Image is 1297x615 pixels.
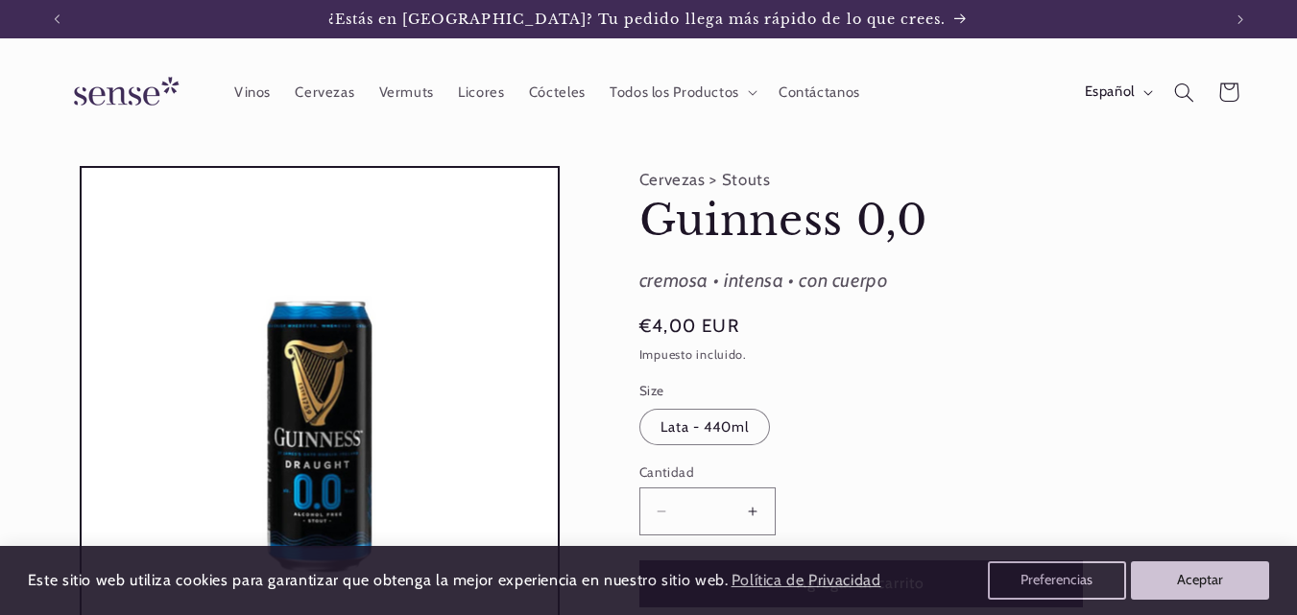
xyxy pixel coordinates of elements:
a: Licores [446,71,517,113]
span: Todos los Productos [610,83,739,102]
span: Este sitio web utiliza cookies para garantizar que obtenga la mejor experiencia en nuestro sitio ... [28,571,729,589]
span: Cervezas [295,83,354,102]
span: €4,00 EUR [639,313,739,340]
button: Español [1072,73,1162,111]
div: cremosa • intensa • con cuerpo [639,264,1244,298]
div: Impuesto incluido. [639,345,1244,366]
summary: Búsqueda [1162,70,1206,114]
a: Vinos [222,71,282,113]
label: Cantidad [639,462,1083,482]
legend: Size [639,381,666,400]
span: Vermuts [379,83,434,102]
span: ¿Estás en [GEOGRAPHIC_DATA]? Tu pedido llega más rápido de lo que crees. [328,11,947,28]
img: Sense [51,65,195,120]
a: Contáctanos [766,71,872,113]
a: Cócteles [516,71,597,113]
label: Lata - 440ml [639,409,771,445]
span: Vinos [234,83,271,102]
a: Vermuts [367,71,446,113]
span: Cócteles [529,83,586,102]
a: Cervezas [283,71,367,113]
span: Español [1085,82,1135,103]
button: Preferencias [988,561,1126,600]
button: Aceptar [1131,561,1269,600]
h1: Guinness 0,0 [639,194,1244,248]
a: Sense [43,58,203,128]
span: Contáctanos [779,83,860,102]
summary: Todos los Productos [597,71,766,113]
span: Licores [458,83,504,102]
a: Política de Privacidad (opens in a new tab) [728,564,883,598]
